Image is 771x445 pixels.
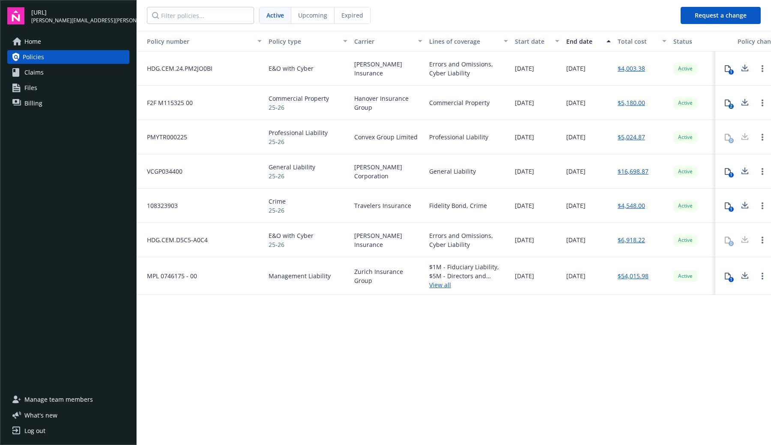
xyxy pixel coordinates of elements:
[515,132,534,141] span: [DATE]
[614,31,670,51] button: Total cost
[7,50,129,64] a: Policies
[677,236,694,244] span: Active
[677,202,694,210] span: Active
[719,268,736,285] button: 1
[269,37,338,46] div: Policy type
[269,103,329,112] span: 25-26
[31,17,129,24] span: [PERSON_NAME][EMAIL_ADDRESS][PERSON_NAME]
[7,81,129,95] a: Files
[269,64,314,73] span: E&O with Cyber
[429,132,488,141] div: Professional Liability
[677,133,694,141] span: Active
[140,37,252,46] div: Policy number
[429,201,487,210] div: Fidelity Bond, Crime
[354,267,422,285] span: Zurich Insurance Group
[140,235,208,244] span: HDG.CEM.D5C5-A0C4
[670,31,734,51] button: Status
[266,11,284,20] span: Active
[729,104,734,109] div: 2
[140,201,178,210] span: 108323903
[677,65,694,72] span: Active
[24,66,44,79] span: Claims
[7,96,129,110] a: Billing
[719,163,736,180] button: 1
[341,11,363,20] span: Expired
[618,201,645,210] a: $4,548.00
[24,35,41,48] span: Home
[269,271,331,280] span: Management Liability
[566,64,586,73] span: [DATE]
[7,393,129,406] a: Manage team members
[24,424,45,438] div: Log out
[757,235,768,245] a: Open options
[7,66,129,79] a: Claims
[7,411,71,420] button: What's new
[566,201,586,210] span: [DATE]
[515,37,550,46] div: Start date
[681,7,761,24] button: Request a change
[298,11,327,20] span: Upcoming
[566,132,586,141] span: [DATE]
[566,235,586,244] span: [DATE]
[719,197,736,214] button: 1
[354,94,422,112] span: Hanover Insurance Group
[269,240,314,249] span: 25-26
[429,231,508,249] div: Errors and Omissions, Cyber Liability
[429,167,476,176] div: General Liability
[757,201,768,211] a: Open options
[269,231,314,240] span: E&O with Cyber
[757,166,768,177] a: Open options
[566,37,601,46] div: End date
[618,132,645,141] a: $5,024.87
[269,162,315,171] span: General Liability
[729,277,734,282] div: 1
[269,197,286,206] span: Crime
[757,132,768,142] a: Open options
[618,37,657,46] div: Total cost
[429,262,508,280] div: $1M - Fiduciary Liability, $5M - Directors and Officers, $3M - Employment Practices Liability
[31,8,129,17] span: [URL]
[354,231,422,249] span: [PERSON_NAME] Insurance
[515,235,534,244] span: [DATE]
[269,171,315,180] span: 25-26
[24,393,93,406] span: Manage team members
[31,7,129,24] button: [URL][PERSON_NAME][EMAIL_ADDRESS][PERSON_NAME]
[140,64,212,73] span: HDG.CEM.24.PM2JO0BI
[354,162,422,180] span: [PERSON_NAME] Corporation
[515,201,534,210] span: [DATE]
[269,94,329,103] span: Commercial Property
[677,168,694,175] span: Active
[757,63,768,74] a: Open options
[677,272,694,280] span: Active
[515,98,534,107] span: [DATE]
[429,60,508,78] div: Errors and Omissions, Cyber Liability
[354,201,411,210] span: Travelers Insurance
[351,31,426,51] button: Carrier
[429,98,490,107] div: Commercial Property
[618,98,645,107] a: $5,180.00
[566,271,586,280] span: [DATE]
[677,99,694,107] span: Active
[7,7,24,24] img: navigator-logo.svg
[24,96,42,110] span: Billing
[147,7,254,24] input: Filter policies...
[140,167,182,176] span: VCGP034400
[429,280,508,289] a: View all
[515,167,534,176] span: [DATE]
[566,167,586,176] span: [DATE]
[354,37,413,46] div: Carrier
[618,167,648,176] a: $16,698.87
[719,60,736,77] button: 1
[23,50,44,64] span: Policies
[140,37,252,46] div: Toggle SortBy
[719,94,736,111] button: 2
[269,206,286,215] span: 25-26
[269,128,328,137] span: Professional Liability
[354,60,422,78] span: [PERSON_NAME] Insurance
[140,132,187,141] span: PMYTR000225
[265,31,351,51] button: Policy type
[354,132,418,141] span: Convex Group Limited
[511,31,563,51] button: Start date
[618,64,645,73] a: $4,003.38
[618,235,645,244] a: $6,918.22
